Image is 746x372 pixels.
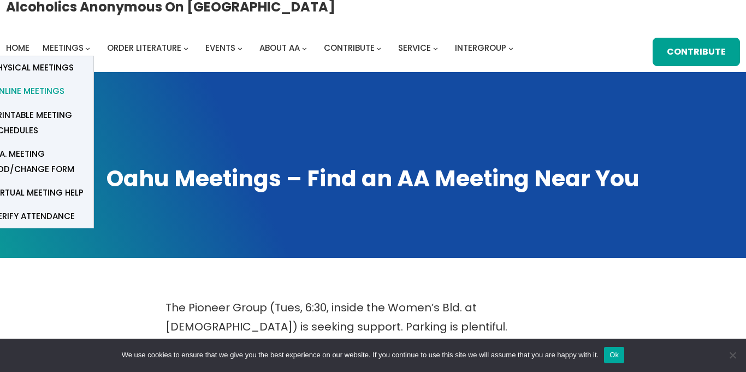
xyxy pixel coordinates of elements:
span: Events [205,42,235,54]
span: About AA [259,42,300,54]
a: Events [205,40,235,56]
button: Contribute submenu [376,45,381,50]
p: The Pioneer Group (Tues, 6:30, inside the Women’s Bld. at [DEMOGRAPHIC_DATA]) is seeking support.... [165,298,581,336]
nav: Intergroup [6,40,517,56]
a: Intergroup [455,40,506,56]
span: Meetings [43,42,84,54]
a: Contribute [653,38,741,66]
button: Order Literature submenu [183,45,188,50]
a: Service [398,40,431,56]
button: Events submenu [238,45,242,50]
span: We use cookies to ensure that we give you the best experience on our website. If you continue to ... [122,350,599,361]
a: Home [6,40,29,56]
button: Service submenu [433,45,438,50]
span: Intergroup [455,42,506,54]
button: Meetings submenu [85,45,90,50]
span: No [727,350,738,361]
button: Intergroup submenu [508,45,513,50]
a: Contribute [324,40,375,56]
span: Contribute [324,42,375,54]
a: Meetings [43,40,84,56]
span: Home [6,42,29,54]
button: Ok [604,347,624,363]
a: About AA [259,40,300,56]
span: Order Literature [107,42,181,54]
button: About AA submenu [302,45,307,50]
h1: Oahu Meetings – Find an AA Meeting Near You [11,163,735,194]
span: Service [398,42,431,54]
